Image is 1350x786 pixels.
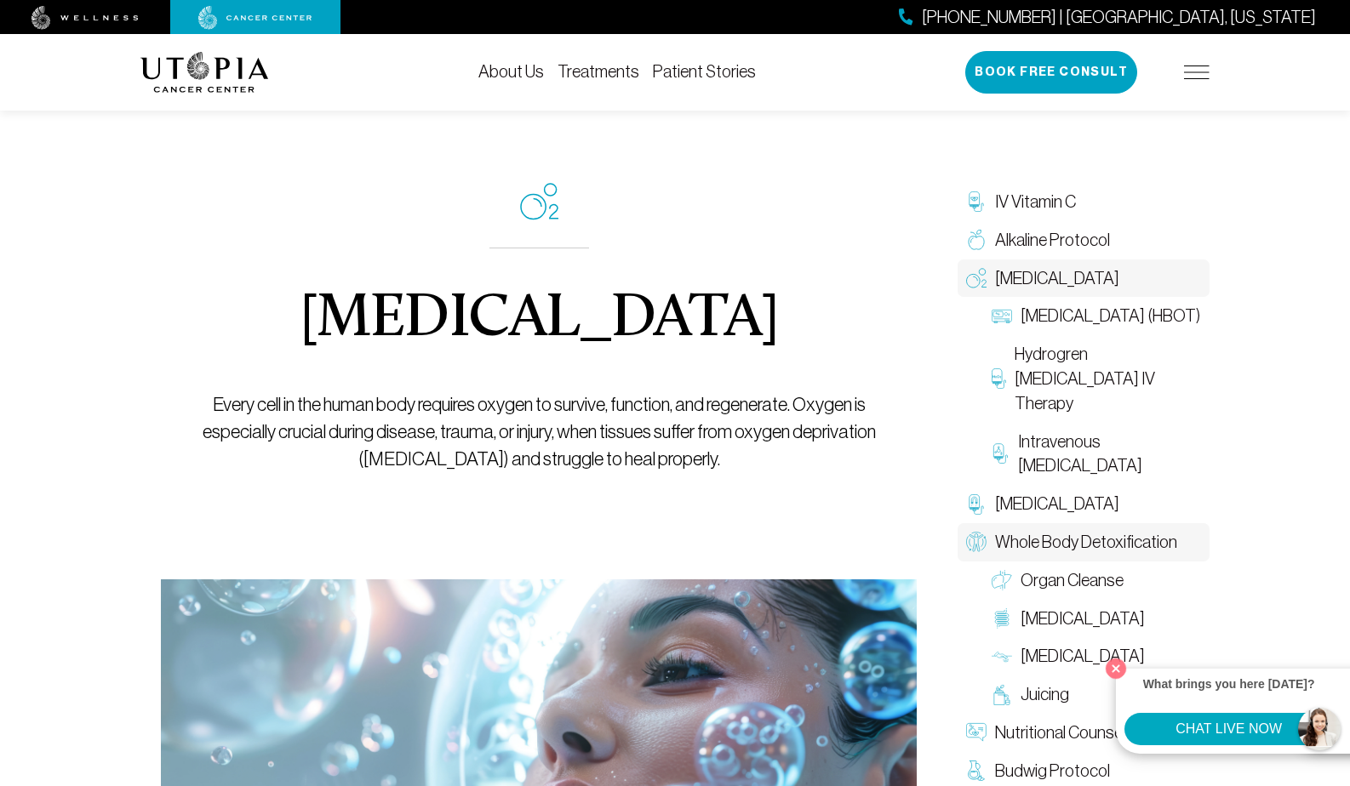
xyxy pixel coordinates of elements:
img: Hydrogren Peroxide IV Therapy [992,368,1006,389]
button: Close [1101,654,1130,683]
img: Whole Body Detoxification [966,532,987,552]
a: Juicing [983,675,1210,714]
img: icon [520,183,558,220]
a: [PHONE_NUMBER] | [GEOGRAPHIC_DATA], [US_STATE] [899,5,1316,30]
img: Juicing [992,685,1012,705]
img: Intravenous Ozone Therapy [992,443,1010,464]
a: [MEDICAL_DATA] [958,259,1210,298]
img: Nutritional Counseling [966,722,987,743]
img: IV Vitamin C [966,191,987,212]
span: [MEDICAL_DATA] [1021,644,1145,669]
span: Hydrogren [MEDICAL_DATA] IV Therapy [1015,342,1201,415]
img: logo [140,52,269,93]
span: Organ Cleanse [1021,568,1124,593]
span: Intravenous [MEDICAL_DATA] [1018,430,1201,479]
span: Alkaline Protocol [995,228,1110,253]
a: About Us [478,62,544,81]
a: [MEDICAL_DATA] [983,600,1210,638]
h1: [MEDICAL_DATA] [300,289,779,350]
a: Organ Cleanse [983,561,1210,600]
span: [PHONE_NUMBER] | [GEOGRAPHIC_DATA], [US_STATE] [922,5,1316,30]
img: wellness [31,6,139,30]
img: Colon Therapy [992,608,1012,629]
span: [MEDICAL_DATA] [995,492,1119,516]
a: Patient Stories [653,62,756,81]
img: Lymphatic Massage [992,646,1012,667]
span: Whole Body Detoxification [995,530,1177,555]
a: Alkaline Protocol [958,221,1210,259]
a: IV Vitamin C [958,183,1210,221]
img: Chelation Therapy [966,494,987,515]
a: [MEDICAL_DATA] (HBOT) [983,297,1210,335]
span: IV Vitamin C [995,190,1076,214]
a: Whole Body Detoxification [958,523,1210,561]
img: cancer center [198,6,312,30]
p: Every cell in the human body requires oxygen to survive, function, and regenerate. Oxygen is espe... [200,391,878,473]
img: icon-hamburger [1184,65,1210,79]
span: Budwig Protocol [995,759,1110,783]
img: Alkaline Protocol [966,230,987,250]
span: [MEDICAL_DATA] (HBOT) [1021,304,1200,328]
span: [MEDICAL_DATA] [1021,607,1145,631]
img: Organ Cleanse [992,570,1012,590]
a: Intravenous [MEDICAL_DATA] [983,423,1210,486]
img: Oxygen Therapy [966,268,987,288]
span: Juicing [1021,682,1069,707]
img: Budwig Protocol [966,760,987,781]
img: Hyperbaric Oxygen Therapy (HBOT) [992,306,1012,327]
strong: What brings you here [DATE]? [1143,677,1315,691]
a: Treatments [558,62,639,81]
button: Book Free Consult [965,51,1137,94]
a: Hydrogren [MEDICAL_DATA] IV Therapy [983,335,1210,422]
button: CHAT LIVE NOW [1124,713,1333,745]
a: Nutritional Counseling [958,714,1210,752]
span: Nutritional Counseling [995,720,1146,745]
a: [MEDICAL_DATA] [983,637,1210,675]
span: [MEDICAL_DATA] [995,266,1119,291]
a: [MEDICAL_DATA] [958,485,1210,523]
